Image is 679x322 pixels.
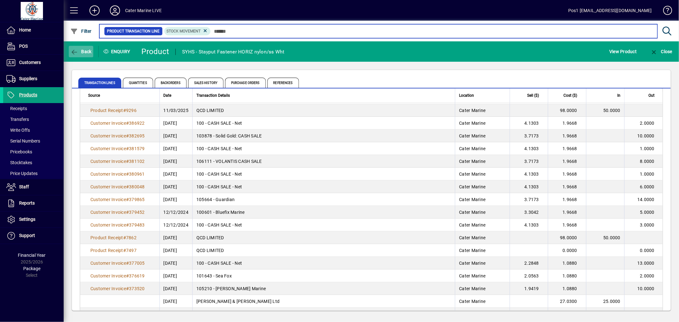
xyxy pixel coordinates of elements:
mat-chip: Product Transaction Type: Stock movement [164,27,211,35]
span: Customer Invoice [90,171,126,177]
td: 3.3042 [510,206,548,219]
td: 2.2848 [510,257,548,269]
span: 0.0000 [640,248,655,253]
td: QCD LIMITED [192,231,455,244]
a: Customer Invoice#377005 [88,260,147,267]
td: [DATE] [159,117,193,129]
span: Sales History [188,78,223,88]
button: Profile [105,5,125,16]
span: # [126,159,129,164]
span: Customer Invoice [90,286,126,291]
td: 1.9668 [548,206,586,219]
span: 6.0000 [640,184,655,189]
span: 9296 [126,108,137,113]
span: Cater Marine [459,159,485,164]
td: 1.9668 [548,129,586,142]
span: Package [23,266,40,271]
app-page-header-button: Back [64,46,99,57]
span: # [123,108,126,113]
span: Product Receipt [90,248,123,253]
span: 377005 [129,261,145,266]
span: # [126,273,129,278]
a: Customer Invoice#376619 [88,272,147,279]
span: Settings [19,217,35,222]
td: 11/03/2025 [159,104,193,117]
td: 1.9419 [510,282,548,295]
a: Serial Numbers [3,136,64,146]
a: Customer Invoice#380961 [88,171,147,178]
td: 27.0300 [548,295,586,308]
span: Pricebooks [6,149,32,154]
span: Cater Marine [459,108,485,113]
span: Customer Invoice [90,222,126,227]
td: 106111 - VOLANTIS CASH SALE [192,155,455,168]
span: 381579 [129,146,145,151]
span: Reports [19,200,35,206]
a: Price Updates [3,168,64,179]
span: 2.0000 [640,273,655,278]
div: Sell ($) [514,92,545,99]
a: Staff [3,179,64,195]
a: Transfers [3,114,64,125]
span: # [126,171,129,177]
td: 100 - CASH SALE - Net [192,180,455,193]
td: 1.9668 [548,155,586,168]
td: [DATE] [159,180,193,193]
span: References [267,78,299,88]
span: Suppliers [19,76,37,81]
span: 13.0000 [637,261,654,266]
td: 1.9668 [548,193,586,206]
td: [DATE] [159,168,193,180]
span: Products [19,92,37,97]
span: # [126,197,129,202]
td: [PERSON_NAME] & [PERSON_NAME] Ltd [192,295,455,308]
span: Cater Marine [459,299,485,304]
span: 386922 [129,121,145,126]
div: Cater Marine LIVE [125,5,162,16]
span: 373520 [129,286,145,291]
span: # [126,146,129,151]
div: Source [88,92,156,99]
a: Customer Invoice#379452 [88,209,147,216]
div: Cost ($) [552,92,583,99]
span: 2.0000 [640,121,655,126]
span: 382695 [129,133,145,138]
span: Stock movement [167,29,201,33]
td: [DATE] [159,257,193,269]
td: 3.7173 [510,155,548,168]
span: 3.0000 [640,222,655,227]
a: Customer Invoice#380048 [88,183,147,190]
span: Purchase Orders [225,78,266,88]
span: Cater Marine [459,248,485,253]
td: QCD LIMITED [192,244,455,257]
td: [DATE] [159,269,193,282]
a: Knowledge Base [658,1,671,22]
span: Cater Marine [459,222,485,227]
td: [DATE] [159,231,193,244]
span: Out [648,92,654,99]
span: 379483 [129,222,145,227]
td: 1.0880 [548,257,586,269]
div: Location [459,92,506,99]
td: 2.0563 [510,269,548,282]
td: 100601 - Bluefix Marine [192,206,455,219]
span: Customers [19,60,41,65]
span: 8.0000 [640,159,655,164]
span: 50.0000 [603,108,620,113]
span: Transfers [6,117,29,122]
span: Filter [70,29,92,34]
a: Customer Invoice#373520 [88,285,147,292]
span: 7497 [126,248,137,253]
td: [DATE] [159,193,193,206]
td: [DATE] [159,244,193,257]
span: Close [650,49,672,54]
span: Price Updates [6,171,38,176]
td: 3.7173 [510,129,548,142]
td: 4.1303 [510,117,548,129]
span: Cater Marine [459,197,485,202]
span: Cater Marine [459,286,485,291]
span: Cater Marine [459,235,485,240]
span: Customer Invoice [90,197,126,202]
span: Receipts [6,106,27,111]
td: 103878 - Solid Gold: CASH SALE [192,129,455,142]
